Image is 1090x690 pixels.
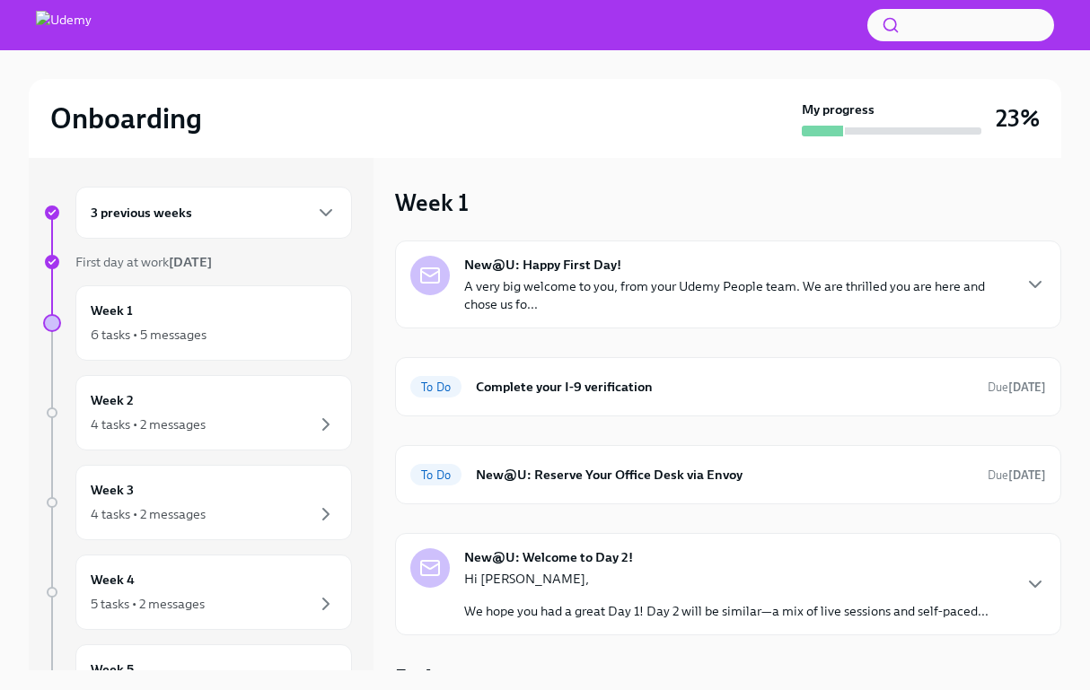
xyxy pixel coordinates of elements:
[36,11,92,39] img: Udemy
[91,659,134,679] h6: Week 5
[988,379,1046,396] span: September 24th, 2025 11:00
[464,277,1010,313] p: A very big welcome to you, from your Udemy People team. We are thrilled you are here and chose us...
[464,256,621,274] strong: New@U: Happy First Day!
[464,548,633,566] strong: New@U: Welcome to Day 2!
[91,570,135,590] h6: Week 4
[91,415,206,433] div: 4 tasks • 2 messages
[75,187,352,239] div: 3 previous weeks
[1008,468,1046,482] strong: [DATE]
[395,187,469,219] h3: Week 1
[802,100,875,118] strong: My progress
[91,301,133,320] h6: Week 1
[43,285,352,361] a: Week 16 tasks • 5 messages
[464,570,989,588] p: Hi [PERSON_NAME],
[988,468,1046,482] span: Due
[50,100,202,136] h2: Onboarding
[91,390,134,410] h6: Week 2
[410,372,1046,401] a: To DoComplete your I-9 verificationDue[DATE]
[476,377,973,397] h6: Complete your I-9 verification
[410,380,461,394] span: To Do
[988,380,1046,394] span: Due
[43,253,352,271] a: First day at work[DATE]
[91,505,206,523] div: 4 tasks • 2 messages
[91,326,207,344] div: 6 tasks • 5 messages
[91,480,134,500] h6: Week 3
[43,375,352,450] a: Week 24 tasks • 2 messages
[75,254,212,270] span: First day at work
[43,555,352,630] a: Week 45 tasks • 2 messages
[43,465,352,540] a: Week 34 tasks • 2 messages
[476,465,973,485] h6: New@U: Reserve Your Office Desk via Envoy
[410,460,1046,489] a: To DoNew@U: Reserve Your Office Desk via EnvoyDue[DATE]
[996,102,1040,135] h3: 23%
[464,602,989,620] p: We hope you had a great Day 1! Day 2 will be similar—a mix of live sessions and self-paced...
[91,595,205,613] div: 5 tasks • 2 messages
[91,203,192,223] h6: 3 previous weeks
[410,468,461,482] span: To Do
[988,467,1046,484] span: September 27th, 2025 12:00
[1008,380,1046,394] strong: [DATE]
[169,254,212,270] strong: [DATE]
